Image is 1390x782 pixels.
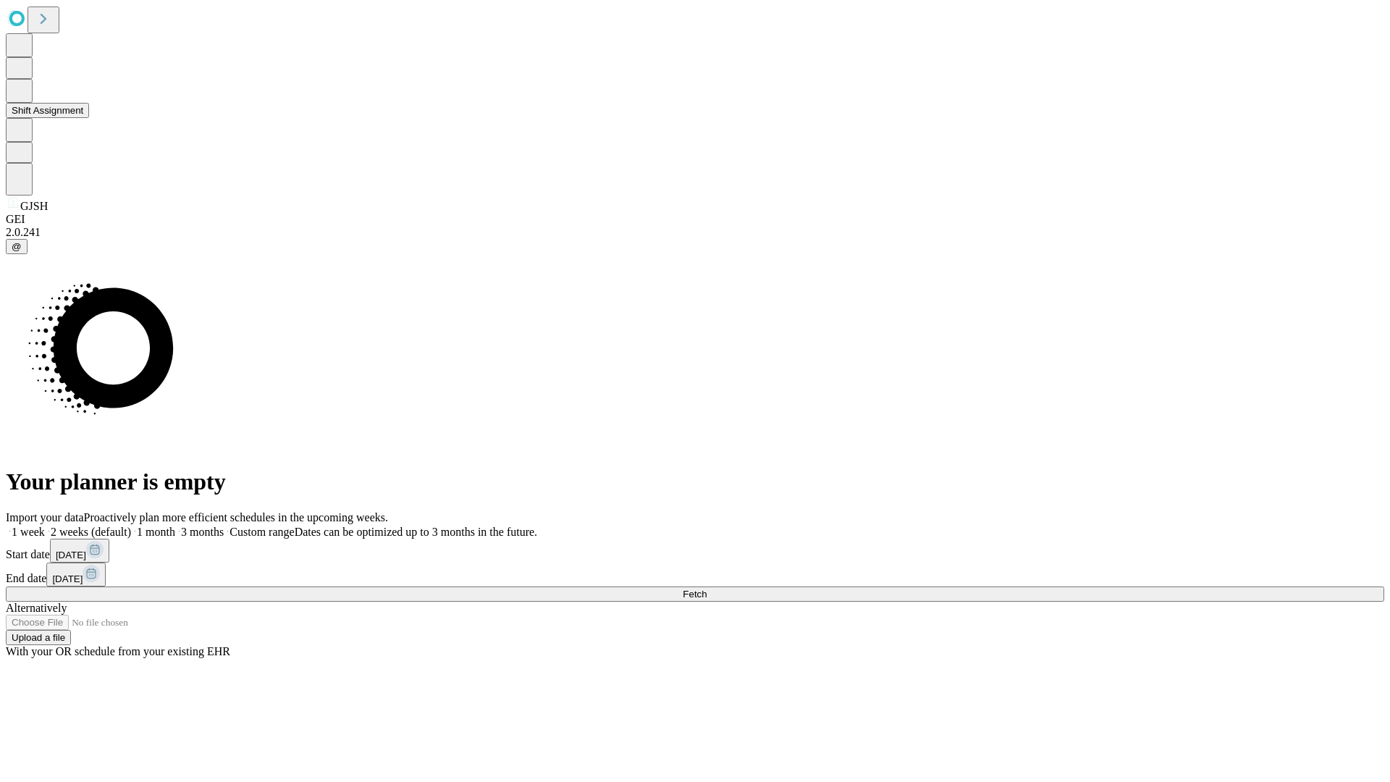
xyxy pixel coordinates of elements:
[56,550,86,560] span: [DATE]
[6,645,230,657] span: With your OR schedule from your existing EHR
[12,526,45,538] span: 1 week
[6,213,1384,226] div: GEI
[181,526,224,538] span: 3 months
[229,526,294,538] span: Custom range
[50,539,109,563] button: [DATE]
[683,589,707,600] span: Fetch
[137,526,175,538] span: 1 month
[6,511,84,524] span: Import your data
[6,103,89,118] button: Shift Assignment
[6,539,1384,563] div: Start date
[6,468,1384,495] h1: Your planner is empty
[6,563,1384,586] div: End date
[46,563,106,586] button: [DATE]
[84,511,388,524] span: Proactively plan more efficient schedules in the upcoming weeks.
[6,602,67,614] span: Alternatively
[6,239,28,254] button: @
[52,573,83,584] span: [DATE]
[295,526,537,538] span: Dates can be optimized up to 3 months in the future.
[51,526,131,538] span: 2 weeks (default)
[6,630,71,645] button: Upload a file
[6,226,1384,239] div: 2.0.241
[12,241,22,252] span: @
[6,586,1384,602] button: Fetch
[20,200,48,212] span: GJSH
